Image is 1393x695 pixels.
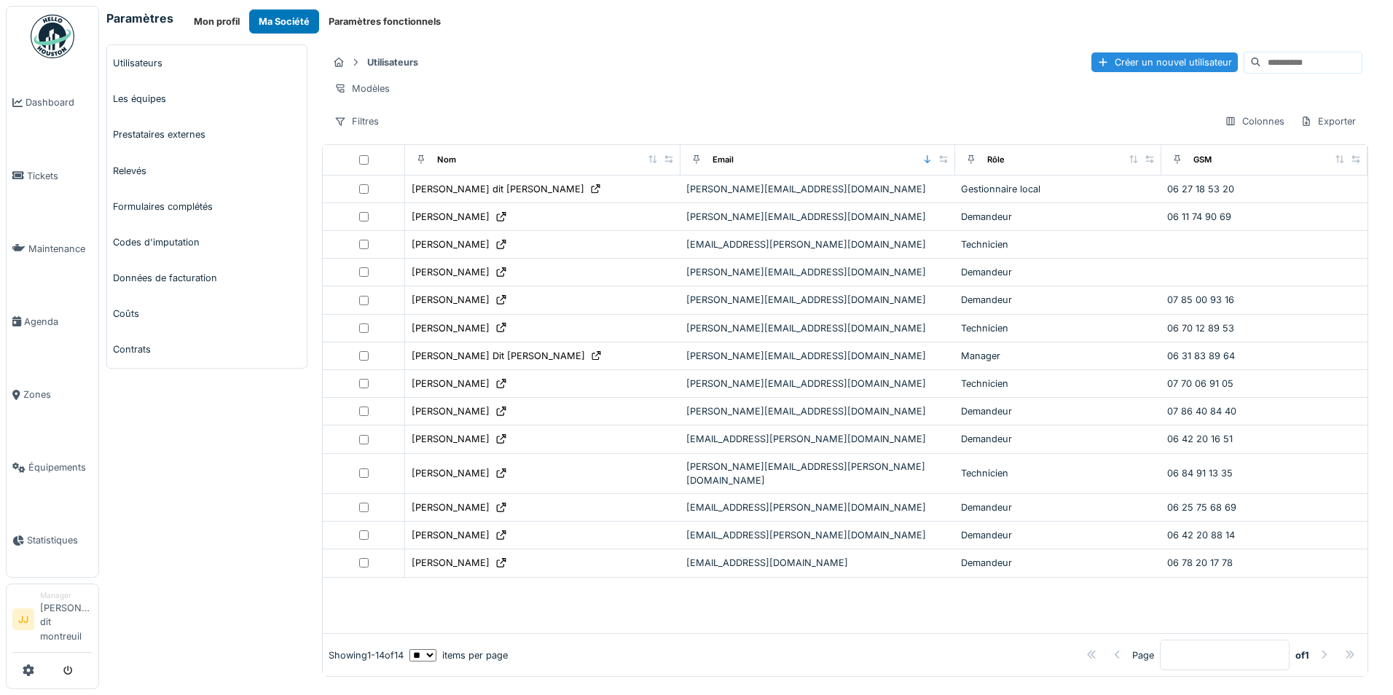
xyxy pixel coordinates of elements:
div: [PERSON_NAME][EMAIL_ADDRESS][DOMAIN_NAME] [686,321,949,335]
a: Dashboard [7,66,98,139]
div: [PERSON_NAME][EMAIL_ADDRESS][PERSON_NAME][DOMAIN_NAME] [686,460,949,487]
div: Technicien [961,377,1155,390]
div: Exporter [1294,111,1362,132]
div: items per page [409,648,508,662]
div: [PERSON_NAME] [412,528,490,542]
div: [PERSON_NAME] [412,556,490,570]
div: [PERSON_NAME][EMAIL_ADDRESS][DOMAIN_NAME] [686,404,949,418]
div: Demandeur [961,293,1155,307]
div: Technicien [961,466,1155,480]
div: Demandeur [961,500,1155,514]
div: [PERSON_NAME] [412,265,490,279]
div: [PERSON_NAME] [412,321,490,335]
a: Relevés [107,153,307,189]
div: [PERSON_NAME][EMAIL_ADDRESS][DOMAIN_NAME] [686,377,949,390]
a: Les équipes [107,81,307,117]
div: Technicien [961,237,1155,251]
a: Équipements [7,431,98,504]
div: 06 70 12 89 53 [1167,321,1362,335]
a: Zones [7,358,98,431]
button: Paramètres fonctionnels [319,9,450,34]
div: Rôle [987,154,1005,166]
span: Zones [23,388,93,401]
div: [EMAIL_ADDRESS][PERSON_NAME][DOMAIN_NAME] [686,432,949,446]
div: Demandeur [961,556,1155,570]
span: Dashboard [25,95,93,109]
strong: of 1 [1295,648,1309,662]
a: Maintenance [7,212,98,285]
a: Prestataires externes [107,117,307,152]
img: Badge_color-CXgf-gQk.svg [31,15,74,58]
a: Contrats [107,331,307,367]
div: [PERSON_NAME] Dit [PERSON_NAME] [412,349,585,363]
div: [PERSON_NAME] [412,432,490,446]
div: [PERSON_NAME] [412,500,490,514]
div: [EMAIL_ADDRESS][PERSON_NAME][DOMAIN_NAME] [686,528,949,542]
div: Colonnes [1218,111,1291,132]
div: [PERSON_NAME][EMAIL_ADDRESS][DOMAIN_NAME] [686,349,949,363]
div: 06 42 20 16 51 [1167,432,1362,446]
div: [PERSON_NAME] [412,237,490,251]
div: Créer un nouvel utilisateur [1091,52,1238,72]
div: [PERSON_NAME][EMAIL_ADDRESS][DOMAIN_NAME] [686,210,949,224]
a: Tickets [7,139,98,212]
a: Coûts [107,296,307,331]
span: Agenda [24,315,93,329]
button: Ma Société [249,9,319,34]
div: Gestionnaire local [961,182,1155,196]
div: [PERSON_NAME] [412,404,490,418]
div: [PERSON_NAME] [412,210,490,224]
div: Modèles [328,78,396,99]
div: GSM [1193,154,1212,166]
li: JJ [12,608,34,630]
li: [PERSON_NAME] dit montreuil [40,590,93,649]
div: Demandeur [961,210,1155,224]
div: Demandeur [961,528,1155,542]
div: Filtres [328,111,385,132]
a: JJ Manager[PERSON_NAME] dit montreuil [12,590,93,653]
a: Utilisateurs [107,45,307,81]
span: Tickets [27,169,93,183]
div: [PERSON_NAME][EMAIL_ADDRESS][DOMAIN_NAME] [686,182,949,196]
div: Manager [40,590,93,601]
div: 07 86 40 84 40 [1167,404,1362,418]
div: [PERSON_NAME] dit [PERSON_NAME] [412,182,584,196]
div: 06 11 74 90 69 [1167,210,1362,224]
div: Technicien [961,321,1155,335]
div: 06 78 20 17 78 [1167,556,1362,570]
button: Mon profil [184,9,249,34]
strong: Utilisateurs [361,55,424,69]
div: 07 70 06 91 05 [1167,377,1362,390]
div: Nom [437,154,456,166]
span: Maintenance [28,242,93,256]
div: Demandeur [961,404,1155,418]
a: Données de facturation [107,260,307,296]
span: Équipements [28,460,93,474]
div: 06 42 20 88 14 [1167,528,1362,542]
div: 06 31 83 89 64 [1167,349,1362,363]
div: 06 27 18 53 20 [1167,182,1362,196]
a: Statistiques [7,504,98,577]
div: Showing 1 - 14 of 14 [329,648,404,662]
div: [PERSON_NAME][EMAIL_ADDRESS][DOMAIN_NAME] [686,293,949,307]
div: 06 25 75 68 69 [1167,500,1362,514]
div: [EMAIL_ADDRESS][PERSON_NAME][DOMAIN_NAME] [686,500,949,514]
div: [EMAIL_ADDRESS][PERSON_NAME][DOMAIN_NAME] [686,237,949,251]
div: Manager [961,349,1155,363]
div: [PERSON_NAME] [412,293,490,307]
div: [EMAIL_ADDRESS][DOMAIN_NAME] [686,556,949,570]
a: Codes d'imputation [107,224,307,260]
span: Statistiques [27,533,93,547]
a: Formulaires complétés [107,189,307,224]
div: 07 85 00 93 16 [1167,293,1362,307]
div: 06 84 91 13 35 [1167,466,1362,480]
h6: Paramètres [106,12,173,25]
div: [PERSON_NAME] [412,466,490,480]
div: Email [713,154,734,166]
div: [PERSON_NAME][EMAIL_ADDRESS][DOMAIN_NAME] [686,265,949,279]
div: Demandeur [961,265,1155,279]
a: Agenda [7,285,98,358]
